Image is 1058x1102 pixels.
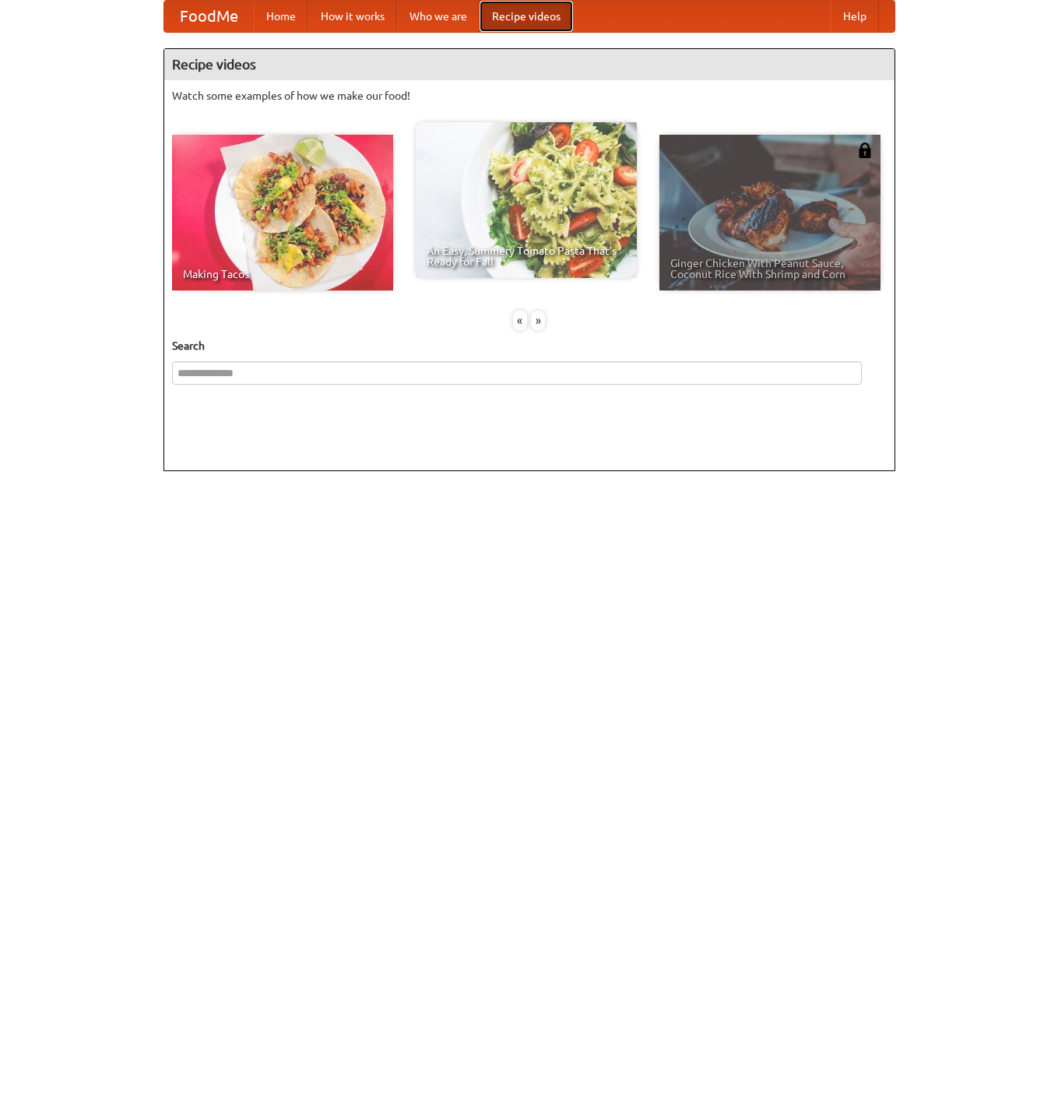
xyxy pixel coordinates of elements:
a: Making Tacos [172,135,393,290]
span: An Easy, Summery Tomato Pasta That's Ready for Fall [427,245,626,267]
h4: Recipe videos [164,49,895,80]
a: FoodMe [164,1,254,32]
a: Home [254,1,308,32]
a: Who we are [397,1,480,32]
a: How it works [308,1,397,32]
p: Watch some examples of how we make our food! [172,88,887,104]
a: An Easy, Summery Tomato Pasta That's Ready for Fall [416,122,637,278]
a: Help [831,1,879,32]
img: 483408.png [857,143,873,158]
div: » [531,311,545,330]
div: « [513,311,527,330]
span: Making Tacos [183,269,382,280]
h5: Search [172,338,887,354]
a: Recipe videos [480,1,573,32]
